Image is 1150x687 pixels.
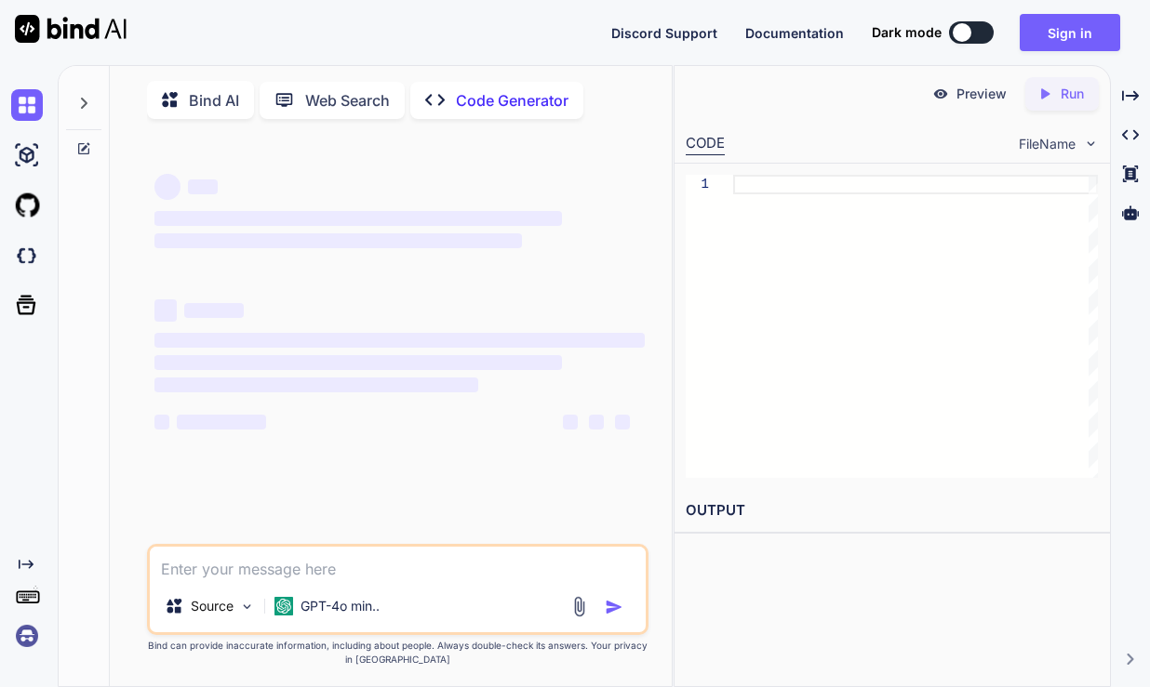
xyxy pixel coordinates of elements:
[745,25,844,41] span: Documentation
[932,86,949,102] img: preview
[11,620,43,652] img: signin
[154,333,645,348] span: ‌
[11,89,43,121] img: chat
[189,89,239,112] p: Bind AI
[274,597,293,615] img: GPT-4o mini
[1061,85,1084,103] p: Run
[568,596,590,617] img: attachment
[956,85,1007,103] p: Preview
[305,89,390,112] p: Web Search
[872,23,942,42] span: Dark mode
[154,355,561,370] span: ‌
[11,139,43,171] img: ai-studio
[154,233,522,248] span: ‌
[147,639,649,667] p: Bind can provide inaccurate information, including about people. Always double-check its answers....
[456,89,568,112] p: Code Generator
[11,190,43,221] img: githubLight
[611,23,717,43] button: Discord Support
[301,597,380,615] p: GPT-4o min..
[15,15,127,43] img: Bind AI
[184,303,244,318] span: ‌
[11,240,43,271] img: darkCloudIdeIcon
[177,415,266,429] span: ‌
[239,599,255,614] img: Pick Models
[154,377,478,392] span: ‌
[611,25,717,41] span: Discord Support
[563,415,578,429] span: ‌
[154,211,561,226] span: ‌
[154,299,177,322] span: ‌
[686,133,725,155] div: CODE
[1083,136,1099,152] img: chevron down
[188,179,218,194] span: ‌
[615,415,630,429] span: ‌
[745,23,844,43] button: Documentation
[1019,135,1076,153] span: FileName
[589,415,604,429] span: ‌
[605,598,623,616] img: icon
[675,489,1110,533] h2: OUTPUT
[191,597,234,615] p: Source
[1020,14,1120,51] button: Sign in
[154,174,181,200] span: ‌
[154,415,169,429] span: ‌
[686,175,709,194] div: 1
